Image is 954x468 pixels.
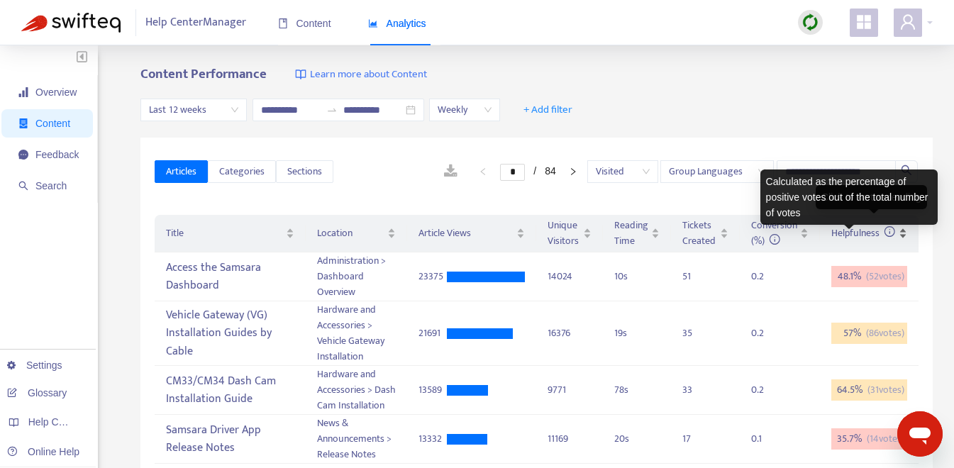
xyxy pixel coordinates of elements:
span: area-chart [368,18,378,28]
a: Settings [7,360,62,371]
td: Administration > Dashboard Overview [306,252,407,301]
div: 51 [682,269,711,284]
span: Content [278,18,331,29]
span: Help Centers [28,416,87,428]
li: 1/84 [500,163,555,180]
div: 33 [682,382,711,398]
div: 78 s [614,382,660,398]
span: Help Center Manager [145,9,246,36]
div: Access the Samsara Dashboard [166,256,294,297]
button: Categories [208,160,276,183]
img: Swifteq [21,13,121,33]
div: 14024 [548,269,592,284]
img: image-link [295,69,306,80]
div: Calculated as the percentage of positive votes out of the total number of votes [760,169,938,225]
span: Group Languages [669,161,765,182]
span: search [901,165,912,176]
span: to [326,104,338,116]
button: Articles [155,160,208,183]
div: 64.5 % [831,379,907,401]
span: Learn more about Content [310,67,427,83]
span: Weekly [438,99,492,121]
button: Sections [276,160,333,183]
div: 17 [682,431,711,447]
span: book [278,18,288,28]
li: Previous Page [472,163,494,180]
div: 16376 [548,325,592,341]
span: + Add filter [523,101,572,118]
th: Title [155,215,305,252]
span: swap-right [326,104,338,116]
div: 11169 [548,431,592,447]
div: 20 s [614,431,660,447]
span: ( 14 votes) [867,431,904,447]
div: 35.7 % [831,428,907,450]
th: Tickets Created [671,215,740,252]
div: 9771 [548,382,592,398]
div: 0.1 [751,431,780,447]
th: Location [306,215,407,252]
button: right [562,163,584,180]
span: container [18,118,28,128]
span: Articles [166,164,196,179]
div: 48.1 % [831,266,907,287]
span: signal [18,87,28,97]
div: 35 [682,325,711,341]
th: Article Views [407,215,536,252]
span: Sections [287,164,322,179]
div: 0.2 [751,382,780,398]
span: Last 12 weeks [149,99,238,121]
span: Visited [596,161,650,182]
th: Unique Visitors [536,215,603,252]
span: Helpfulness [831,225,896,241]
span: Conversion (%) [751,217,797,249]
span: appstore [855,13,872,30]
span: search [18,181,28,191]
td: Hardware and Accessories > Vehicle Gateway Installation [306,301,407,366]
span: Content [35,118,70,129]
span: Location [317,225,384,241]
span: Tickets Created [682,218,717,249]
div: Samsara Driver App Release Notes [166,418,294,459]
div: 13589 [418,382,447,398]
span: Feedback [35,149,79,160]
button: left [472,163,494,180]
span: ( 52 votes) [866,269,904,284]
span: ( 31 votes) [867,382,904,398]
b: Content Performance [140,63,267,85]
div: 57 % [831,323,907,344]
a: Learn more about Content [295,67,427,83]
td: News & Announcements > Release Notes [306,415,407,464]
button: + Add filter [513,99,583,121]
span: Reading Time [614,218,648,249]
div: Vehicle Gateway (VG) Installation Guides by Cable [166,304,294,363]
span: Search [35,180,67,191]
a: Glossary [7,387,67,399]
span: Categories [219,164,265,179]
span: Overview [35,87,77,98]
div: 21691 [418,325,447,341]
span: Article Views [418,225,514,241]
span: ( 86 votes) [866,325,904,341]
img: sync.dc5367851b00ba804db3.png [802,13,819,31]
th: Reading Time [603,215,671,252]
td: Hardware and Accessories > Dash Cam Installation [306,366,407,415]
div: 0.2 [751,269,780,284]
span: message [18,150,28,160]
span: right [569,167,577,176]
iframe: Button to launch messaging window [897,411,943,457]
a: Online Help [7,446,79,457]
div: 19 s [614,325,660,341]
span: Title [166,225,282,241]
div: 13332 [418,431,447,447]
span: Analytics [368,18,426,29]
div: 0.2 [751,325,780,341]
div: 10 s [614,269,660,284]
span: Unique Visitors [548,218,580,249]
div: CM33/CM34 Dash Cam Installation Guide [166,369,294,411]
span: user [899,13,916,30]
div: 23375 [418,269,447,284]
li: Next Page [562,163,584,180]
span: left [479,167,487,176]
span: / [533,165,536,177]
